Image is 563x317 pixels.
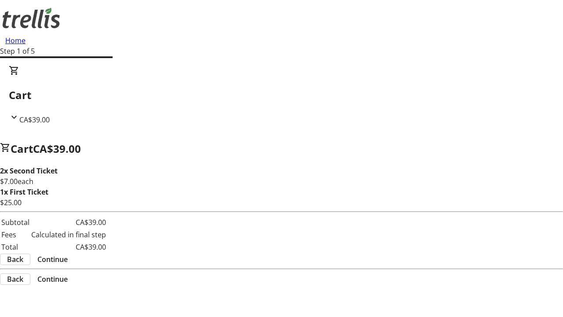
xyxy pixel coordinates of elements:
[30,254,75,265] button: Continue
[30,274,75,284] button: Continue
[33,141,81,156] span: CA$39.00
[1,241,30,253] td: Total
[31,241,106,253] td: CA$39.00
[9,65,554,125] div: CartCA$39.00
[9,87,554,103] h2: Cart
[31,229,106,240] td: Calculated in final step
[37,274,68,284] span: Continue
[1,217,30,228] td: Subtotal
[37,254,68,265] span: Continue
[31,217,106,228] td: CA$39.00
[7,274,23,284] span: Back
[19,115,50,125] span: CA$39.00
[11,141,33,156] span: Cart
[7,254,23,265] span: Back
[1,229,30,240] td: Fees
